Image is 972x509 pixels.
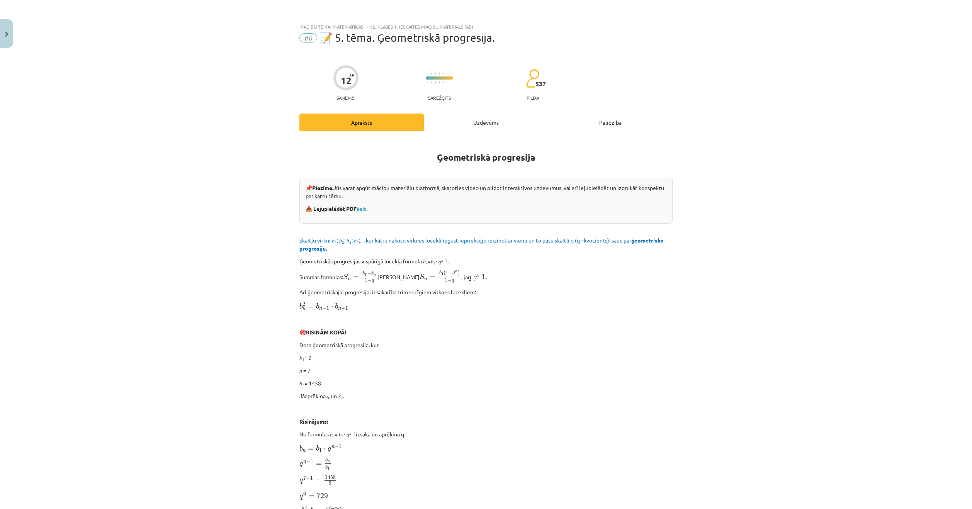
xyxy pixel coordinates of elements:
span: 1 [345,306,348,310]
sub: 𝑛 [426,260,428,266]
span: b [316,445,319,451]
span: b [316,303,319,309]
span: n [303,461,306,463]
span: n [302,450,306,452]
sub: 1 [302,356,304,362]
span: q [299,495,303,500]
strong: Piezīme. [312,184,333,191]
p: 𝑛 = 7 [299,366,673,375]
sup: 𝑛−1 [441,258,448,263]
img: students-c634bb4e5e11cddfef0936a35e636f08e4e9abd3cc4e673bd6f9a4125e45ecb1.svg [526,69,539,88]
span: + [341,307,345,310]
span: q [299,462,303,467]
span: = [308,448,314,451]
div: Mācību tēma: Matemātikas i - 12. klases 1. ieskaites mācību materiāls (ab) [299,24,673,29]
span: 6 [303,492,306,496]
span: = [316,479,321,482]
div: 12 [341,75,352,86]
p: Jāaprēķina 𝑞 un 𝑆 . [299,392,673,400]
span: n [424,278,427,281]
span: q [372,280,374,283]
sub: 𝑛 [333,433,335,439]
img: icon-short-line-57e1e144782c952c97e751825c79c345078a6d821885a25fce030b3d8c18986b.svg [431,73,432,75]
span: 1 [326,306,329,310]
span: 1 [365,273,367,276]
span: 1 [311,460,313,463]
span: n [455,271,457,273]
span: S [343,274,348,280]
span: q [452,280,454,283]
img: icon-short-line-57e1e144782c952c97e751825c79c345078a6d821885a25fce030b3d8c18986b.svg [427,73,428,75]
span: n [348,278,351,281]
div: Palīdzība [548,114,673,131]
span: q [452,272,455,276]
span: 7 [303,476,306,480]
img: icon-short-line-57e1e144782c952c97e751825c79c345078a6d821885a25fce030b3d8c18986b.svg [450,73,451,75]
img: icon-short-line-57e1e144782c952c97e751825c79c345078a6d821885a25fce030b3d8c18986b.svg [435,73,436,75]
p: 📌 Jūs varat apgūt mācību materiālu platformā, skatoties video un pildot interaktīvos uzdevumus, v... [306,184,666,200]
span: q [299,479,303,484]
span: − [447,279,452,283]
span: b [439,271,442,275]
div: Apraksts [299,114,424,131]
span: b [371,271,374,275]
span: 1 [319,448,322,452]
span: Skaitļu virkni 𝑏 ; 𝑏 ; 𝑏 ; 𝑏 ;..., kur katru nākošo virknes locekli iegūst iepriekšējo reizinot a... [299,237,664,252]
span: − [335,445,339,449]
img: icon-short-line-57e1e144782c952c97e751825c79c345078a6d821885a25fce030b3d8c18986b.svg [427,81,428,83]
span: − [367,279,372,283]
p: No formulas 𝑏 = 𝑏 ⋅ 𝑞 izsaka un aprēķina q [299,430,673,438]
span: 1 [328,467,330,470]
div: Uzdevums [424,114,548,131]
span: ) [458,270,460,276]
span: 1 [339,445,342,448]
span: − [306,477,310,480]
span: ⋅ [324,448,326,451]
span: b [299,445,302,451]
sub: 3 [349,239,352,245]
img: icon-short-line-57e1e144782c952c97e751825c79c345078a6d821885a25fce030b3d8c18986b.svg [431,81,432,83]
p: Dota ģeometriskā progresija, kur [299,341,673,349]
span: 1 [445,278,447,282]
span: n [331,446,335,448]
img: icon-short-line-57e1e144782c952c97e751825c79c345078a6d821885a25fce030b3d8c18986b.svg [450,81,451,83]
b: RISINĀM KOPĀ! [306,329,346,336]
img: icon-short-line-57e1e144782c952c97e751825c79c345078a6d821885a25fce030b3d8c18986b.svg [447,73,447,75]
span: b [335,303,338,309]
img: icon-short-line-57e1e144782c952c97e751825c79c345078a6d821885a25fce030b3d8c18986b.svg [435,81,436,83]
span: 2 [302,302,305,306]
span: − [306,460,311,463]
span: 📝 5. tēma. Ģeometriskā progresija. [319,31,495,44]
img: icon-short-line-57e1e144782c952c97e751825c79c345078a6d821885a25fce030b3d8c18986b.svg [447,81,447,83]
span: ( [444,270,445,276]
strong: 📥 Lejupielādēt PDF [306,205,369,212]
span: n [302,308,306,310]
span: 1458 [325,475,336,480]
span: 1 [445,271,448,275]
span: = [353,276,359,279]
span: − [367,271,371,275]
span: b [325,458,328,462]
span: XP [349,73,354,77]
span: S [420,274,425,280]
span: ⋅ [331,306,333,309]
p: 𝑏 = 2 [299,354,673,362]
p: Saņemsi [333,95,359,100]
span: 1. [481,274,487,280]
p: 🎯 [299,328,673,336]
span: 537 [535,80,546,87]
span: 2 [329,482,331,485]
p: Sarežģīts [428,95,451,100]
sup: 𝑛−1 [349,431,356,436]
sub: 1 [342,433,344,439]
span: 1 [442,273,444,275]
img: icon-close-lesson-0947bae3869378f0d4975bcd49f059093ad1ed9edebbc8119c70593378902aed.svg [5,32,8,37]
a: šeit. [357,205,367,212]
span: 1 [365,278,367,282]
span: q [468,276,471,281]
span: − [322,307,326,310]
span: q [328,447,331,452]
